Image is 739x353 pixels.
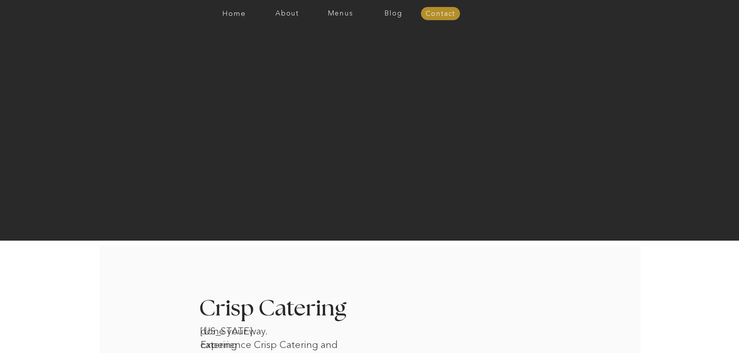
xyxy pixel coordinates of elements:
[367,10,420,17] a: Blog
[314,10,367,17] a: Menus
[199,298,366,320] h3: Crisp Catering
[200,324,281,334] h1: [US_STATE] catering
[261,10,314,17] a: About
[208,10,261,17] a: Home
[421,10,460,18] a: Contact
